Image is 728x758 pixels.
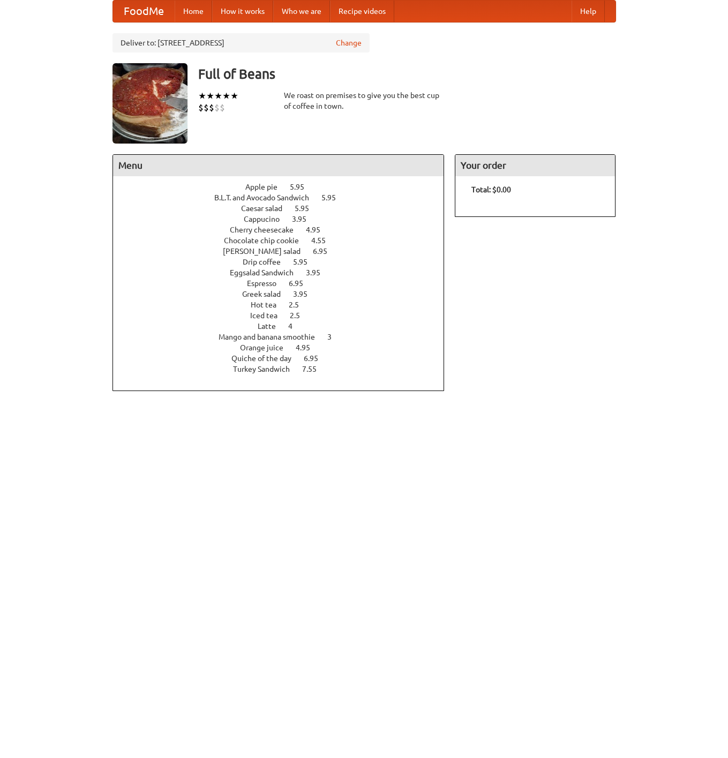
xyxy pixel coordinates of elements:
span: 7.55 [302,365,327,373]
a: Home [175,1,212,22]
a: Help [572,1,605,22]
span: 3.95 [292,215,317,223]
a: Chocolate chip cookie 4.55 [224,236,346,245]
span: 5.95 [290,183,315,191]
span: 2.5 [290,311,311,320]
span: 3.95 [293,290,318,298]
li: ★ [214,90,222,102]
a: Cappucino 3.95 [244,215,326,223]
img: angular.jpg [112,63,187,144]
b: Total: $0.00 [471,185,511,194]
span: B.L.T. and Avocado Sandwich [214,193,320,202]
a: Orange juice 4.95 [240,343,330,352]
span: 6.95 [313,247,338,256]
li: $ [198,102,204,114]
a: Caesar salad 5.95 [241,204,329,213]
a: Espresso 6.95 [247,279,323,288]
li: $ [209,102,214,114]
span: Caesar salad [241,204,293,213]
a: Turkey Sandwich 7.55 [233,365,336,373]
a: Quiche of the day 6.95 [231,354,338,363]
span: Latte [258,322,287,331]
span: Quiche of the day [231,354,302,363]
span: Iced tea [250,311,288,320]
li: $ [220,102,225,114]
h3: Full of Beans [198,63,616,85]
li: ★ [198,90,206,102]
a: Apple pie 5.95 [245,183,324,191]
h4: Your order [455,155,615,176]
span: Mango and banana smoothie [219,333,326,341]
a: Mango and banana smoothie 3 [219,333,351,341]
li: $ [204,102,209,114]
span: Apple pie [245,183,288,191]
span: 3.95 [306,268,331,277]
span: 5.95 [295,204,320,213]
span: 5.95 [293,258,318,266]
a: Recipe videos [330,1,394,22]
a: Eggsalad Sandwich 3.95 [230,268,340,277]
li: $ [214,102,220,114]
a: Cherry cheesecake 4.95 [230,226,340,234]
span: Hot tea [251,301,287,309]
a: Who we are [273,1,330,22]
span: Greek salad [242,290,291,298]
span: 5.95 [321,193,347,202]
span: Orange juice [240,343,294,352]
span: Cappucino [244,215,290,223]
a: FoodMe [113,1,175,22]
li: ★ [222,90,230,102]
li: ★ [230,90,238,102]
span: 6.95 [304,354,329,363]
a: Hot tea 2.5 [251,301,319,309]
h4: Menu [113,155,444,176]
span: 4 [288,322,303,331]
span: 3 [327,333,342,341]
a: Drip coffee 5.95 [243,258,327,266]
a: Iced tea 2.5 [250,311,320,320]
a: B.L.T. and Avocado Sandwich 5.95 [214,193,356,202]
span: Drip coffee [243,258,291,266]
span: 2.5 [289,301,310,309]
div: We roast on premises to give you the best cup of coffee in town. [284,90,445,111]
span: Espresso [247,279,287,288]
span: Chocolate chip cookie [224,236,310,245]
span: 4.55 [311,236,336,245]
a: Latte 4 [258,322,312,331]
div: Deliver to: [STREET_ADDRESS] [112,33,370,52]
span: Cherry cheesecake [230,226,304,234]
span: 4.95 [296,343,321,352]
span: [PERSON_NAME] salad [223,247,311,256]
a: [PERSON_NAME] salad 6.95 [223,247,347,256]
span: Turkey Sandwich [233,365,301,373]
span: 4.95 [306,226,331,234]
li: ★ [206,90,214,102]
a: How it works [212,1,273,22]
span: Eggsalad Sandwich [230,268,304,277]
span: 6.95 [289,279,314,288]
a: Greek salad 3.95 [242,290,327,298]
a: Change [336,37,362,48]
